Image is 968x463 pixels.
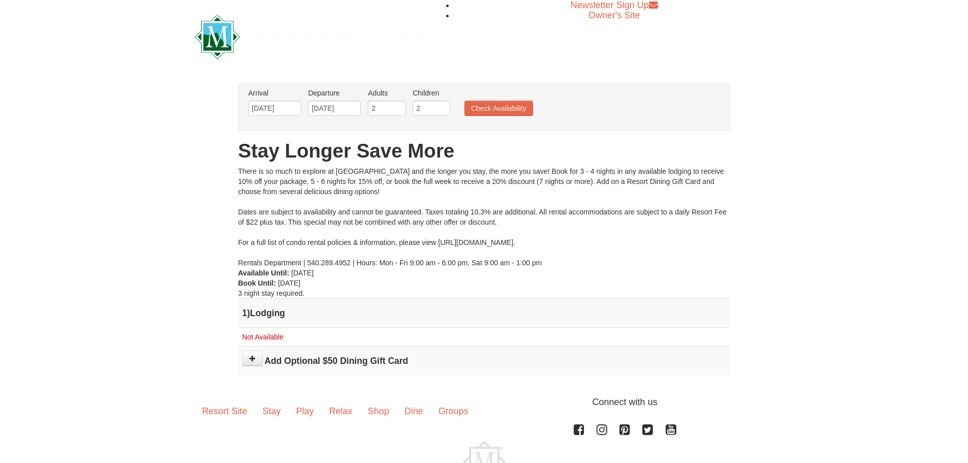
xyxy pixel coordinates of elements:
h1: Stay Longer Save More [238,141,730,161]
img: Massanutten Resort Logo [195,15,427,59]
span: 3 night stay required. [238,289,305,297]
a: Shop [360,395,397,427]
label: Departure [308,88,361,98]
strong: Available Until: [238,269,290,277]
button: Check Availability [464,101,533,116]
strong: Book Until: [238,279,276,287]
a: Resort Site [195,395,255,427]
div: There is so much to explore at [GEOGRAPHIC_DATA] and the longer you stay, the more you save! Book... [238,166,730,268]
h4: Add Optional $50 Dining Gift Card [242,356,726,366]
a: Owner's Site [588,10,640,20]
a: Relax [322,395,360,427]
h4: 1 Lodging [242,308,726,318]
label: Arrival [248,88,301,98]
a: Massanutten Resort [195,23,427,47]
span: Not Available [242,333,284,341]
span: ) [247,308,250,318]
span: [DATE] [291,269,314,277]
label: Children [413,88,450,98]
a: Play [289,395,322,427]
label: Adults [368,88,405,98]
span: [DATE] [278,279,300,287]
a: Stay [255,395,289,427]
a: Groups [431,395,476,427]
p: Connect with us [195,395,774,409]
a: Dine [397,395,431,427]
